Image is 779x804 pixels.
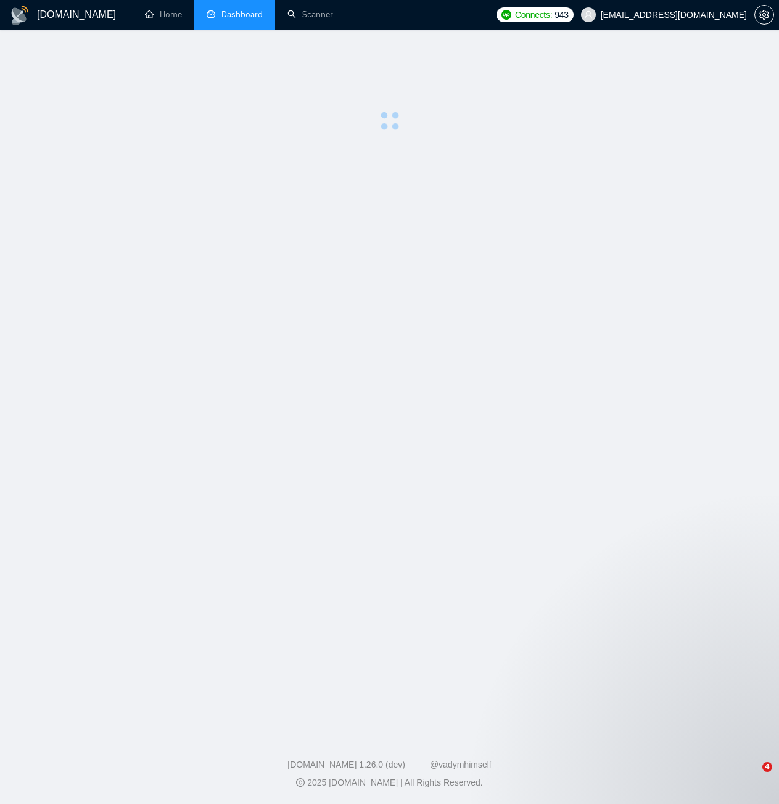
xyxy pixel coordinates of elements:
span: Connects: [515,8,552,22]
iframe: Intercom live chat [737,762,767,792]
a: setting [754,10,774,20]
span: copyright [296,778,305,787]
span: user [584,10,593,19]
img: logo [10,6,30,25]
a: searchScanner [287,9,333,20]
div: 2025 [DOMAIN_NAME] | All Rights Reserved. [10,776,769,789]
span: 4 [762,762,772,772]
span: Dashboard [221,9,263,20]
a: @vadymhimself [430,760,492,769]
span: dashboard [207,10,215,18]
span: setting [755,10,773,20]
a: homeHome [145,9,182,20]
a: [DOMAIN_NAME] 1.26.0 (dev) [287,760,405,769]
button: setting [754,5,774,25]
span: 943 [554,8,568,22]
img: upwork-logo.png [501,10,511,20]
